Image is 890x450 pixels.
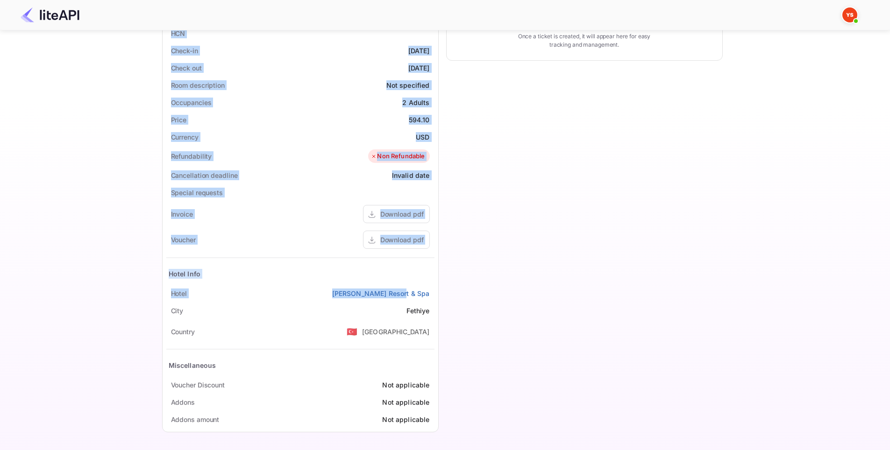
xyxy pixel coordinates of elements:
div: Fethiye [406,306,429,316]
p: Once a ticket is created, it will appear here for easy tracking and management. [511,32,658,49]
div: Addons amount [171,415,220,424]
div: Invalid date [392,170,430,180]
div: Country [171,327,195,337]
div: [DATE] [408,46,430,56]
div: Download pdf [380,235,424,245]
div: Hotel [171,288,187,298]
div: Invoice [171,209,193,219]
div: USD [416,132,429,142]
div: Check-in [171,46,198,56]
div: [GEOGRAPHIC_DATA] [362,327,430,337]
div: Occupancies [171,98,212,107]
img: LiteAPI Logo [21,7,79,22]
div: Special requests [171,188,223,197]
div: City [171,306,184,316]
div: Voucher Discount [171,380,225,390]
div: Hotel Info [169,269,201,279]
div: Refundability [171,151,212,161]
div: Non Refundable [370,152,425,161]
div: HCN [171,28,185,38]
div: Not specified [386,80,430,90]
div: Miscellaneous [169,360,216,370]
div: Price [171,115,187,125]
div: 2 Adults [402,98,429,107]
div: Download pdf [380,209,424,219]
div: Currency [171,132,199,142]
div: [DATE] [408,63,430,73]
div: Cancellation deadline [171,170,238,180]
div: Voucher [171,235,196,245]
div: Addons [171,397,195,407]
div: Not applicable [382,380,429,390]
div: Not applicable [382,415,429,424]
a: [PERSON_NAME] Resort & Spa [332,288,430,298]
div: Check out [171,63,202,73]
span: United States [347,323,357,340]
div: Room description [171,80,225,90]
div: Not applicable [382,397,429,407]
img: Yandex Support [842,7,857,22]
div: 594.10 [409,115,430,125]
